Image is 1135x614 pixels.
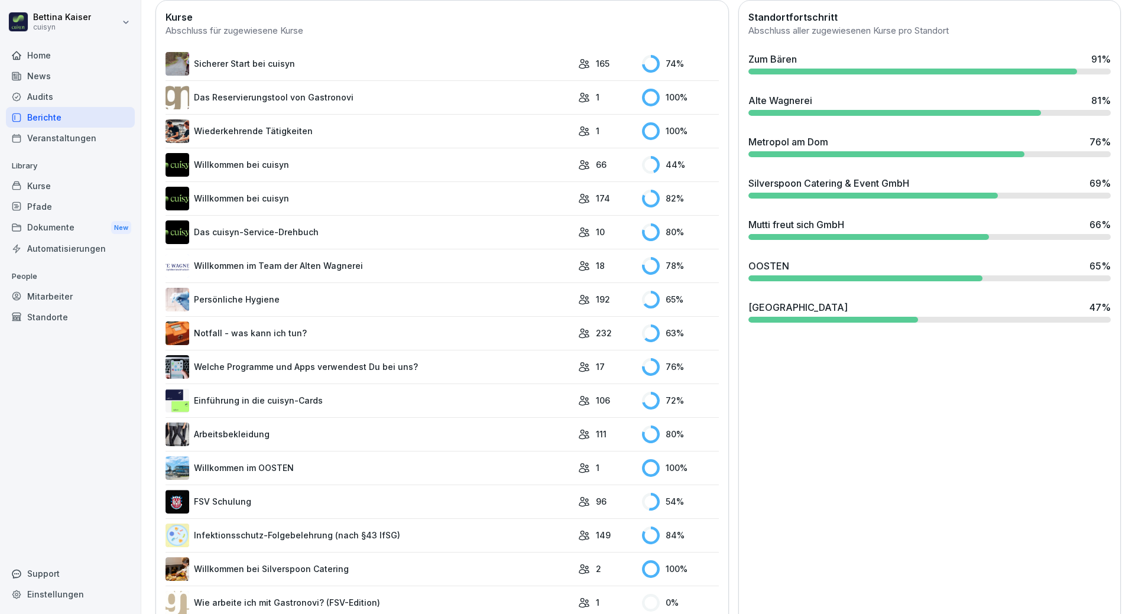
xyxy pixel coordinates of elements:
a: Kurse [6,176,135,196]
a: Mutti freut sich GmbH66% [744,213,1115,245]
a: [GEOGRAPHIC_DATA]47% [744,295,1115,327]
img: s6pfjskuklashkyuj0y7hdnf.png [166,557,189,581]
div: 65 % [1089,259,1111,273]
div: 76 % [1089,135,1111,149]
a: Einstellungen [6,584,135,605]
img: ix1ykoc2zihs2snthutkekki.png [166,456,189,480]
img: cw64uprnppv25cwe2ag2tbwy.png [166,490,189,514]
div: Audits [6,86,135,107]
div: Abschluss aller zugewiesenen Kurse pro Standort [748,24,1111,38]
div: Metropol am Dom [748,135,828,149]
div: 47 % [1089,300,1111,314]
h2: Standortfortschritt [748,10,1111,24]
a: Alte Wagnerei81% [744,89,1115,121]
p: cuisyn [33,23,91,31]
div: 63 % [642,324,719,342]
div: OOSTEN [748,259,789,273]
div: 91 % [1091,52,1111,66]
p: 111 [596,428,607,440]
a: Willkommen im OOSTEN [166,456,572,480]
div: 100 % [642,560,719,578]
img: j4iys4fyxsue9fw0f3bnuedw.png [166,423,189,446]
p: 192 [596,293,610,306]
div: 84 % [642,527,719,544]
a: Zum Bären91% [744,47,1115,79]
a: Willkommen bei cuisyn [166,153,572,177]
a: Veranstaltungen [6,128,135,148]
div: 66 % [1089,217,1111,232]
img: c1vosdem0wfozm16sovb39mh.png [166,389,189,412]
div: Zum Bären [748,52,797,66]
div: Silverspoon Catering & Event GmbH [748,176,909,190]
img: v3waek6d9s64spglai58xorv.png [166,187,189,210]
div: 100 % [642,122,719,140]
img: hn8amatiey19xja54n1uwc3q.png [166,52,189,76]
p: 66 [596,158,607,171]
a: Mitarbeiter [6,286,135,307]
div: 65 % [642,291,719,308]
img: y2pw9fc9tjy646isp93tys0g.png [166,321,189,345]
p: 149 [596,529,611,541]
img: zxiidvlmogobupifxmhmvesp.png [166,524,189,547]
div: 78 % [642,257,719,275]
p: 106 [596,394,610,407]
a: Pfade [6,196,135,217]
a: News [6,66,135,86]
img: ypwlq2fzmxhkueovcwwn0czw.png [166,86,189,109]
p: 1 [596,125,599,137]
a: Willkommen bei cuisyn [166,187,572,210]
img: mvsy1cnv97km0f4syhok500k.png [166,119,189,143]
a: Welche Programme und Apps verwendest Du bei uns? [166,355,572,379]
div: 100 % [642,89,719,106]
a: Persönliche Hygiene [166,288,572,311]
a: Sicherer Start bei cuisyn [166,52,572,76]
a: Einführung in die cuisyn-Cards [166,389,572,412]
h2: Kurse [166,10,719,24]
a: Automatisierungen [6,238,135,259]
p: 2 [596,563,601,575]
div: Support [6,563,135,584]
div: 76 % [642,358,719,376]
a: DokumenteNew [6,217,135,239]
div: 54 % [642,493,719,511]
div: 80 % [642,425,719,443]
div: 72 % [642,392,719,410]
p: Library [6,157,135,176]
div: 81 % [1091,93,1111,108]
div: New [111,221,131,235]
p: 17 [596,360,605,373]
p: 1 [596,462,599,474]
a: OOSTEN65% [744,254,1115,286]
p: 1 [596,596,599,609]
div: Mutti freut sich GmbH [748,217,844,232]
img: v3waek6d9s64spglai58xorv.png [166,153,189,177]
div: 44 % [642,156,719,174]
a: Das Reservierungstool von Gastronovi [166,86,572,109]
div: 74 % [642,55,719,73]
div: [GEOGRAPHIC_DATA] [748,300,848,314]
p: 10 [596,226,605,238]
img: jwdgpt41px651q0hosemglti.png [166,220,189,244]
a: Arbeitsbekleidung [166,423,572,446]
a: Infektionsschutz-Folgebelehrung (nach §43 IfSG) [166,524,572,547]
p: 1 [596,91,599,103]
a: Home [6,45,135,66]
div: Berichte [6,107,135,128]
p: 165 [596,57,609,70]
div: 82 % [642,190,719,207]
a: Standorte [6,307,135,327]
p: 18 [596,259,605,272]
div: 80 % [642,223,719,241]
img: fs9ucyvns1cooxob2krqk0re.png [166,254,189,278]
p: 174 [596,192,610,204]
p: People [6,267,135,286]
